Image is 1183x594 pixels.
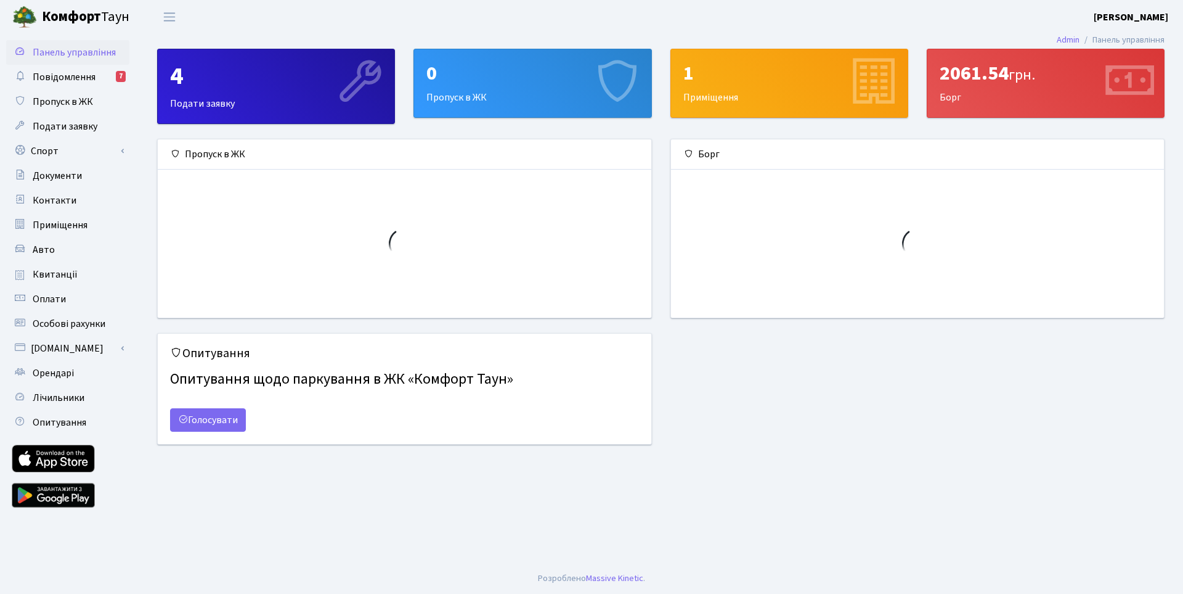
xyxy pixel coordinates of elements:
a: [DOMAIN_NAME] [6,336,129,361]
li: Панель управління [1079,33,1165,47]
span: Контакти [33,194,76,207]
a: Документи [6,163,129,188]
span: Документи [33,169,82,183]
div: Приміщення [671,49,908,117]
span: Орендарі [33,366,74,380]
span: Оплати [33,292,66,306]
span: Таун [42,7,129,28]
a: Massive Kinetic [586,572,643,585]
span: Повідомлення [33,70,96,84]
a: [PERSON_NAME] [1094,10,1168,25]
span: Авто [33,243,55,257]
button: Переключити навігацію [154,7,185,27]
span: Особові рахунки [33,317,105,331]
a: Повідомлення7 [6,65,129,89]
a: Орендарі [6,361,129,386]
b: [PERSON_NAME] [1094,10,1168,24]
a: Пропуск в ЖК [6,89,129,114]
a: 0Пропуск в ЖК [413,49,651,118]
div: Пропуск в ЖК [158,139,651,170]
div: Борг [671,139,1165,170]
a: Приміщення [6,213,129,237]
a: Лічильники [6,386,129,410]
div: . [538,572,645,585]
a: Спорт [6,139,129,163]
a: Панель управління [6,40,129,65]
a: Голосувати [170,408,246,432]
h4: Опитування щодо паркування в ЖК «Комфорт Таун» [170,366,639,394]
span: Подати заявку [33,120,97,133]
nav: breadcrumb [1038,27,1183,53]
span: Панель управління [33,46,116,59]
div: 1 [683,62,895,85]
a: Опитування [6,410,129,435]
a: Особові рахунки [6,311,129,336]
a: Розроблено [538,572,586,585]
span: Лічильники [33,391,84,405]
img: logo.png [12,5,37,30]
span: Опитування [33,416,86,429]
a: Оплати [6,287,129,311]
a: 1Приміщення [670,49,908,118]
a: Контакти [6,188,129,213]
div: 7 [116,71,126,82]
div: 0 [426,62,638,85]
div: Борг [927,49,1164,117]
a: 4Подати заявку [157,49,395,124]
div: 4 [170,62,382,91]
a: Квитанції [6,262,129,287]
b: Комфорт [42,7,101,27]
span: Квитанції [33,268,78,281]
div: 2061.54 [940,62,1152,85]
a: Авто [6,237,129,262]
span: Приміщення [33,218,87,232]
div: Пропуск в ЖК [414,49,651,117]
span: Пропуск в ЖК [33,95,93,109]
h5: Опитування [170,346,639,361]
span: грн. [1009,64,1035,86]
a: Подати заявку [6,114,129,139]
div: Подати заявку [158,49,394,123]
a: Admin [1057,33,1079,46]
